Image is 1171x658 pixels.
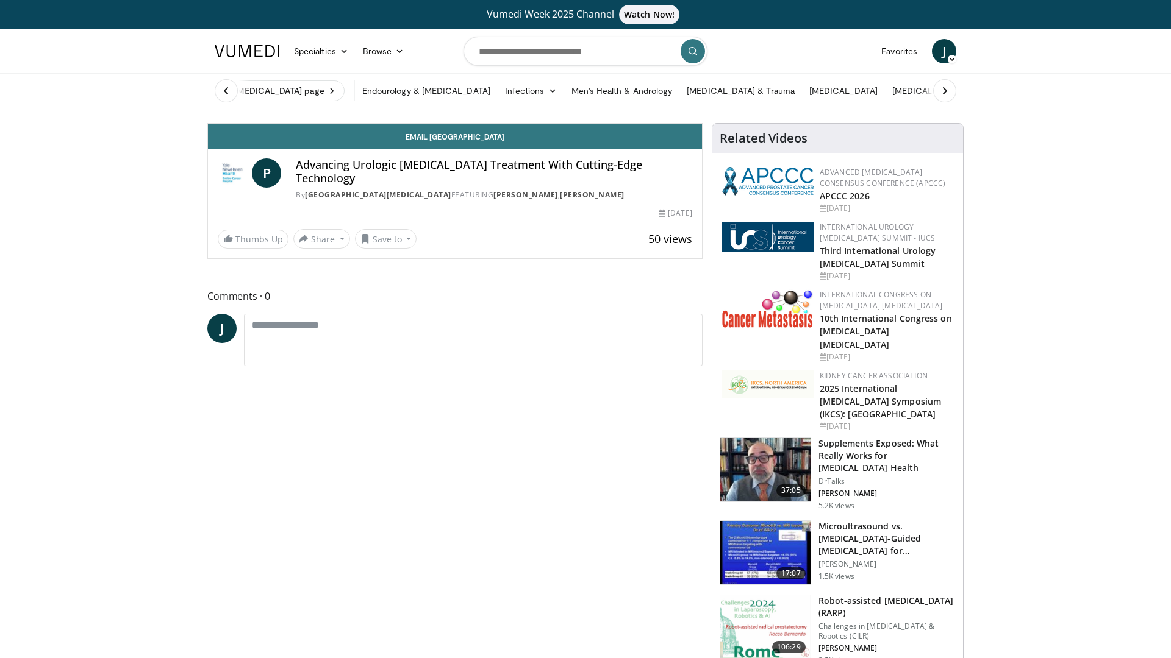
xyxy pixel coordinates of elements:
[207,80,345,101] a: Visit [MEDICAL_DATA] page
[217,5,954,24] a: Vumedi Week 2025 ChannelWatch Now!
[619,5,679,24] span: Watch Now!
[564,79,680,103] a: Men’s Health & Andrology
[215,45,279,57] img: VuMedi Logo
[493,189,558,200] a: [PERSON_NAME]
[885,79,1097,103] a: [MEDICAL_DATA] & Reconstructive Pelvic Surgery
[293,229,350,249] button: Share
[722,289,814,328] img: 6ff8bc22-9509-4454-a4f8-ac79dd3b8976.png.150x105_q85_autocrop_double_scale_upscale_version-0.2.png
[355,229,417,249] button: Save to
[648,232,692,246] span: 50 views
[818,437,956,474] h3: Supplements Exposed: What Really Works for [MEDICAL_DATA] Health
[207,314,237,343] a: J
[498,79,564,103] a: Infections
[218,230,288,249] a: Thumbs Up
[820,222,936,243] a: International Urology [MEDICAL_DATA] Summit - IUCS
[776,484,806,497] span: 37:05
[722,370,814,398] img: fca7e709-d275-4aeb-92d8-8ddafe93f2a6.png.150x105_q85_autocrop_double_scale_upscale_version-0.2.png
[720,521,811,584] img: d0371492-b5bc-4101-bdcb-0105177cfd27.150x105_q85_crop-smart_upscale.jpg
[932,39,956,63] a: J
[296,158,692,185] h4: Advancing Urologic [MEDICAL_DATA] Treatment With Cutting-Edge Technology
[820,245,936,269] a: Third International Urology [MEDICAL_DATA] Summit
[818,571,854,581] p: 1.5K views
[820,203,953,214] div: [DATE]
[820,313,952,350] a: 10th International Congress on [MEDICAL_DATA] [MEDICAL_DATA]
[659,208,692,219] div: [DATE]
[818,476,956,486] p: DrTalks
[820,352,953,363] div: [DATE]
[560,189,625,200] a: [PERSON_NAME]
[305,189,451,200] a: [GEOGRAPHIC_DATA][MEDICAL_DATA]
[207,288,703,304] span: Comments 0
[820,271,953,281] div: [DATE]
[722,167,814,196] img: 92ba7c40-df22-45a2-8e3f-1ca017a3d5ba.png.150x105_q85_autocrop_double_scale_upscale_version-0.2.png
[287,39,356,63] a: Specialties
[818,643,956,653] p: [PERSON_NAME]
[218,158,247,188] img: Yale Cancer Center
[820,167,946,188] a: Advanced [MEDICAL_DATA] Consensus Conference (APCCC)
[464,37,707,66] input: Search topics, interventions
[720,437,956,511] a: 37:05 Supplements Exposed: What Really Works for [MEDICAL_DATA] Health DrTalks [PERSON_NAME] 5.2K...
[802,79,885,103] a: [MEDICAL_DATA]
[820,370,928,381] a: Kidney Cancer Association
[252,158,281,188] a: P
[722,222,814,252] img: 62fb9566-9173-4071-bcb6-e47c745411c0.png.150x105_q85_autocrop_double_scale_upscale_version-0.2.png
[720,438,811,501] img: 649d3fc0-5ee3-4147-b1a3-955a692e9799.150x105_q85_crop-smart_upscale.jpg
[820,383,941,420] a: 2025 International [MEDICAL_DATA] Symposium (IKCS): [GEOGRAPHIC_DATA]
[818,621,956,641] p: Challenges in [MEDICAL_DATA] & Robotics (CILR)
[820,289,943,311] a: International Congress on [MEDICAL_DATA] [MEDICAL_DATA]
[818,595,956,619] h3: Robot-assisted [MEDICAL_DATA] (RARP)
[874,39,925,63] a: Favorites
[772,641,806,653] span: 106:29
[818,559,956,569] p: [PERSON_NAME]
[720,131,808,146] h4: Related Videos
[296,189,692,200] div: By FEATURING ,
[776,567,806,579] span: 17:07
[679,79,802,103] a: [MEDICAL_DATA] & Trauma
[356,39,412,63] a: Browse
[818,520,956,557] h3: Microultrasound vs. [MEDICAL_DATA]-Guided [MEDICAL_DATA] for [MEDICAL_DATA] Diagnosis …
[720,520,956,585] a: 17:07 Microultrasound vs. [MEDICAL_DATA]-Guided [MEDICAL_DATA] for [MEDICAL_DATA] Diagnosis … [PE...
[818,489,956,498] p: [PERSON_NAME]
[208,124,702,149] a: Email [GEOGRAPHIC_DATA]
[818,501,854,511] p: 5.2K views
[820,421,953,432] div: [DATE]
[355,79,498,103] a: Endourology & [MEDICAL_DATA]
[820,190,870,202] a: APCCC 2026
